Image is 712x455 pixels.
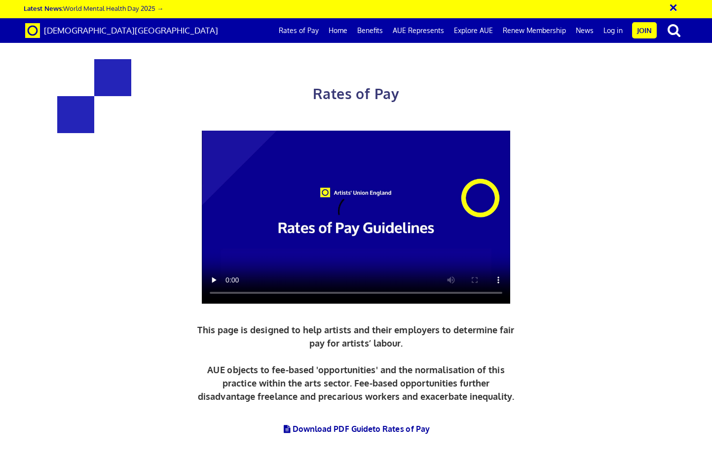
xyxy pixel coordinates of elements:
span: Rates of Pay [313,85,399,103]
span: [DEMOGRAPHIC_DATA][GEOGRAPHIC_DATA] [44,25,218,35]
a: Home [324,18,352,43]
p: This page is designed to help artists and their employers to determine fair pay for artists’ labo... [195,323,517,403]
a: Renew Membership [498,18,571,43]
button: search [659,20,689,40]
a: Benefits [352,18,388,43]
span: to Rates of Pay [373,424,430,434]
a: Join [632,22,657,38]
strong: Latest News: [24,4,63,12]
a: AUE Represents [388,18,449,43]
a: Brand [DEMOGRAPHIC_DATA][GEOGRAPHIC_DATA] [18,18,225,43]
a: Download PDF Guideto Rates of Pay [282,424,430,434]
a: Latest News:World Mental Health Day 2025 → [24,4,163,12]
a: Explore AUE [449,18,498,43]
a: News [571,18,599,43]
a: Rates of Pay [274,18,324,43]
a: Log in [599,18,628,43]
